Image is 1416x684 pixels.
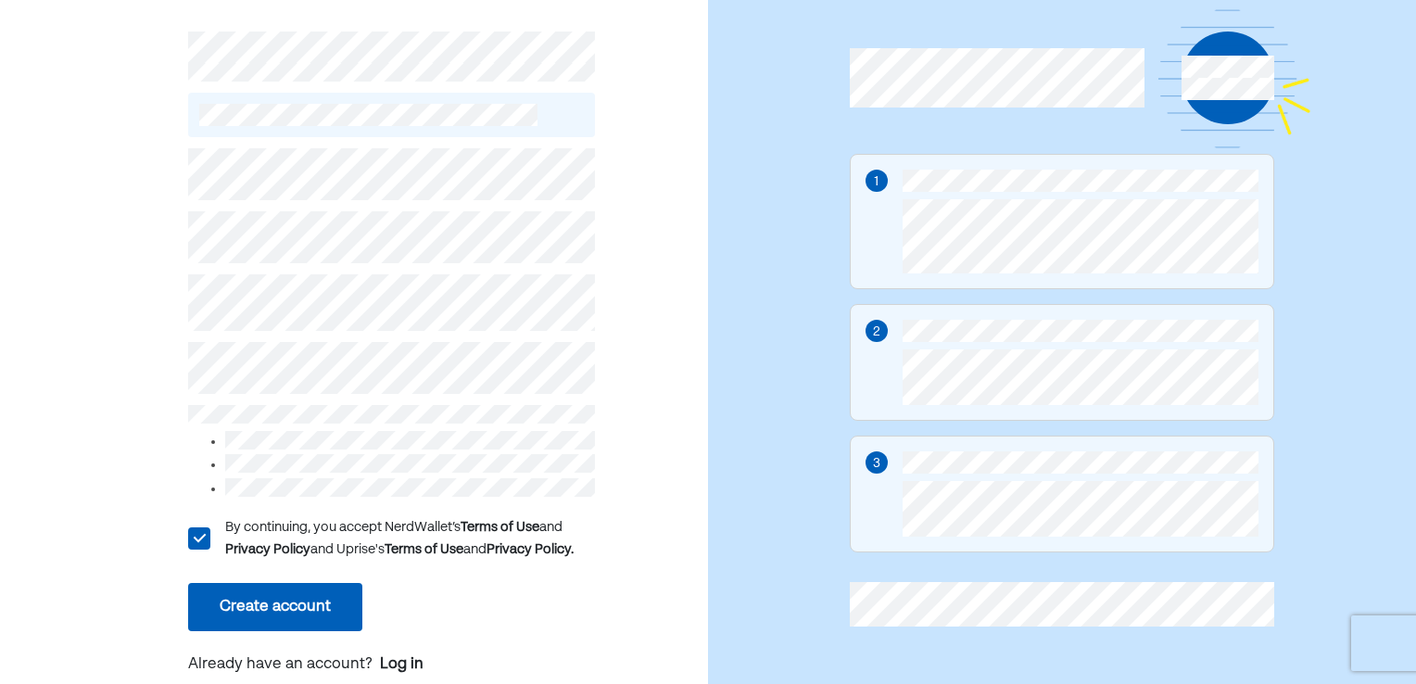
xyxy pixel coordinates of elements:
div: 1 [874,171,879,192]
div: Privacy Policy [225,538,310,561]
div: Terms of Use [461,516,539,538]
a: Log in [380,653,424,676]
div: Privacy Policy. [487,538,574,561]
div: 2 [873,322,880,342]
p: Already have an account? [188,653,595,678]
button: Create account [188,583,362,631]
div: By continuing, you accept NerdWallet’s and and Uprise's and [225,516,595,561]
div: 3 [873,453,880,474]
div: Terms of Use [385,538,463,561]
div: L [187,527,209,550]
